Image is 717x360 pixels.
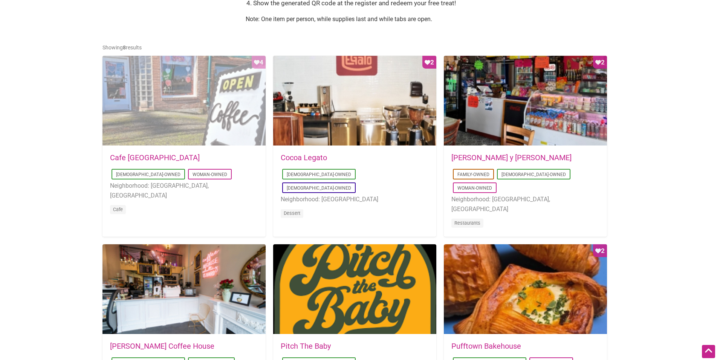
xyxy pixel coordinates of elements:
[193,172,227,177] a: Woman-Owned
[110,181,258,200] li: Neighborhood: [GEOGRAPHIC_DATA], [GEOGRAPHIC_DATA]
[451,153,572,162] a: [PERSON_NAME] y [PERSON_NAME]
[123,44,126,51] b: 8
[113,207,123,212] a: Cafe
[281,153,327,162] a: Cocoa Legato
[702,345,715,358] div: Scroll Back to Top
[281,342,331,351] a: Pitch The Baby
[110,153,200,162] a: Cafe [GEOGRAPHIC_DATA]
[454,220,480,226] a: Restaurants
[451,195,599,214] li: Neighborhood: [GEOGRAPHIC_DATA], [GEOGRAPHIC_DATA]
[116,172,180,177] a: [DEMOGRAPHIC_DATA]-Owned
[457,185,492,191] a: Woman-Owned
[246,14,472,24] p: Note: One item per person, while supplies last and while tabs are open.
[102,44,142,51] span: Showing results
[457,172,489,177] a: Family-Owned
[284,210,300,216] a: Dessert
[287,172,351,177] a: [DEMOGRAPHIC_DATA]-Owned
[451,342,521,351] a: Pufftown Bakehouse
[287,185,351,191] a: [DEMOGRAPHIC_DATA]-Owned
[110,342,214,351] a: [PERSON_NAME] Coffee House
[281,195,429,204] li: Neighborhood: [GEOGRAPHIC_DATA]
[501,172,566,177] a: [DEMOGRAPHIC_DATA]-Owned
